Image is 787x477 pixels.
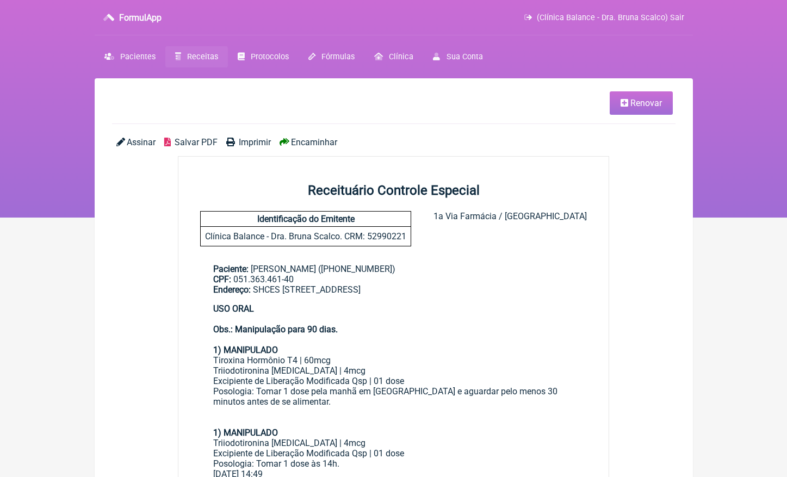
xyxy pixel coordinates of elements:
[201,212,411,227] h4: Identificação do Emitente
[164,137,218,147] a: Salvar PDF
[213,284,251,295] span: Endereço:
[630,98,662,108] span: Renovar
[213,386,574,438] div: Posologia: Tomar 1 dose pela manhã em [GEOGRAPHIC_DATA] e aguardar pelo menos 30 minutos antes de...
[239,137,271,147] span: Imprimir
[213,366,574,376] div: Triiodotironina [MEDICAL_DATA] | 4mcg
[433,211,587,246] div: 1a Via Farmácia / [GEOGRAPHIC_DATA]
[423,46,492,67] a: Sua Conta
[226,137,271,147] a: Imprimir
[165,46,228,67] a: Receitas
[178,183,609,198] h2: Receituário Controle Especial
[228,46,299,67] a: Protocolos
[213,264,574,295] div: [PERSON_NAME] ([PHONE_NUMBER])
[251,52,289,61] span: Protocolos
[213,448,574,459] div: Excipiente de Liberação Modificada Qsp | 01 dose
[280,137,337,147] a: Encaminhar
[524,13,684,22] a: (Clínica Balance - Dra. Bruna Scalco) Sair
[127,137,156,147] span: Assinar
[299,46,364,67] a: Fórmulas
[201,227,411,246] p: Clínica Balance - Dra. Bruna Scalco. CRM: 52990221
[175,137,218,147] span: Salvar PDF
[119,13,162,23] h3: FormulApp
[213,264,249,274] span: Paciente:
[213,459,574,469] div: Posologia: Tomar 1 dose às 14h.
[213,274,231,284] span: CPF:
[187,52,218,61] span: Receitas
[95,46,165,67] a: Pacientes
[213,345,278,355] strong: 1) MANIPULADO
[213,274,574,284] div: 051.363.461-40
[213,355,574,366] div: Tiroxina Hormônio T4 | 60mcg
[213,438,574,448] div: Triiodotironina [MEDICAL_DATA] | 4mcg
[291,137,337,147] span: Encaminhar
[447,52,483,61] span: Sua Conta
[321,52,355,61] span: Fórmulas
[213,284,574,295] div: SHCES [STREET_ADDRESS]
[213,428,278,438] strong: 1) MANIPULADO
[537,13,684,22] span: (Clínica Balance - Dra. Bruna Scalco) Sair
[389,52,413,61] span: Clínica
[364,46,423,67] a: Clínica
[116,137,156,147] a: Assinar
[213,376,574,386] div: Excipiente de Liberação Modificada Qsp | 01 dose
[610,91,673,115] a: Renovar
[213,303,338,334] strong: USO ORAL Obs.: Manipulação para 90 dias.
[120,52,156,61] span: Pacientes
